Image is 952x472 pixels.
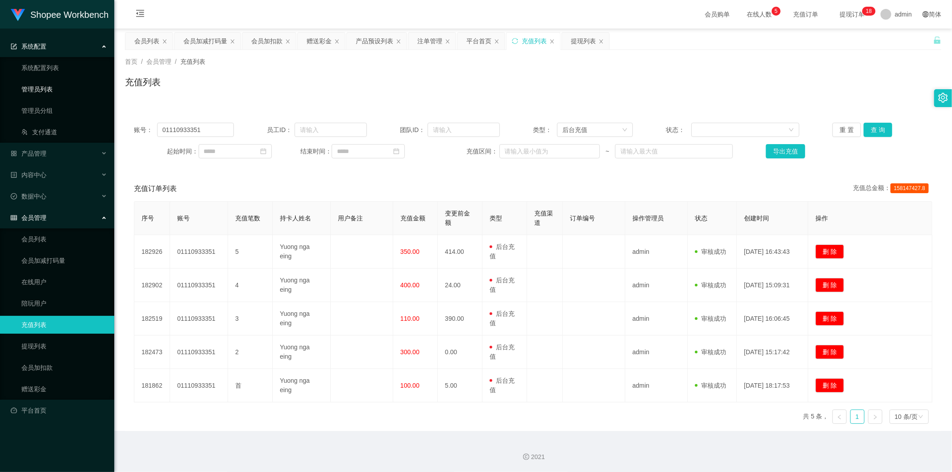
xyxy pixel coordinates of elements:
[273,335,331,369] td: Yuong nga eing
[21,294,107,312] a: 陪玩用户
[512,38,518,44] i: 图标: sync
[533,125,557,135] span: 类型：
[873,414,878,420] i: 图标: right
[853,183,932,194] div: 充值总金额：
[134,335,170,369] td: 182473
[21,230,107,248] a: 会员列表
[695,348,726,356] span: 审核成功
[134,302,170,335] td: 182519
[523,454,529,460] i: 图标: copyright
[21,102,107,120] a: 管理员分组
[599,39,604,44] i: 图标: close
[21,123,107,141] a: 图标: usergroup-add-o支付通道
[938,93,948,103] i: 图标: setting
[267,125,295,135] span: 员工ID：
[815,345,844,359] button: 删 除
[695,248,726,255] span: 审核成功
[923,11,929,17] i: 图标: global
[775,7,778,16] p: 5
[295,123,367,137] input: 请输入
[134,269,170,302] td: 182902
[121,452,945,462] div: 2021
[21,80,107,98] a: 管理员列表
[21,316,107,334] a: 充值列表
[400,248,420,255] span: 350.00
[438,302,482,335] td: 390.00
[11,172,17,178] i: 图标: profile
[400,125,428,135] span: 团队ID：
[400,282,420,289] span: 400.00
[737,302,808,335] td: [DATE] 16:06:45
[766,144,805,158] button: 导出充值
[742,11,776,17] span: 在线人数
[170,235,228,269] td: 01110933351
[438,369,482,402] td: 5.00
[869,7,872,16] p: 8
[466,33,491,50] div: 平台首页
[695,215,707,222] span: 状态
[230,39,235,44] i: 图标: close
[837,414,842,420] i: 图标: left
[228,302,273,335] td: 3
[622,127,628,133] i: 图标: down
[170,369,228,402] td: 01110933351
[134,183,177,194] span: 充值订单列表
[280,215,311,222] span: 持卡人姓名
[400,382,420,389] span: 100.00
[396,39,401,44] i: 图标: close
[466,147,499,156] span: 充值区间：
[21,273,107,291] a: 在线用户
[625,335,688,369] td: admin
[534,210,553,226] span: 充值渠道
[334,39,340,44] i: 图标: close
[134,235,170,269] td: 182926
[600,147,615,156] span: ~
[417,33,442,50] div: 注单管理
[632,215,664,222] span: 操作管理员
[11,43,46,50] span: 系统配置
[134,125,157,135] span: 账号：
[167,147,199,156] span: 起始时间：
[695,315,726,322] span: 审核成功
[183,33,227,50] div: 会员加减打码量
[494,39,499,44] i: 图标: close
[772,7,781,16] sup: 5
[803,410,829,424] li: 共 5 条，
[851,410,864,423] a: 1
[815,244,844,259] button: 删 除
[400,348,420,356] span: 300.00
[522,33,547,50] div: 充值列表
[251,33,283,50] div: 会员加扣款
[162,39,167,44] i: 图标: close
[868,410,882,424] li: 下一页
[175,58,177,65] span: /
[273,235,331,269] td: Yuong nga eing
[737,335,808,369] td: [DATE] 15:17:42
[850,410,865,424] li: 1
[571,33,596,50] div: 提现列表
[499,144,600,158] input: 请输入最小值为
[490,215,502,222] span: 类型
[428,123,500,137] input: 请输入
[815,311,844,326] button: 删 除
[832,410,847,424] li: 上一页
[832,123,861,137] button: 重 置
[695,382,726,389] span: 审核成功
[490,310,515,327] span: 后台充值
[737,269,808,302] td: [DATE] 15:09:31
[11,150,46,157] span: 产品管理
[438,235,482,269] td: 414.00
[490,277,515,293] span: 后台充值
[615,144,732,158] input: 请输入最大值
[11,43,17,50] i: 图标: form
[815,215,828,222] span: 操作
[445,39,450,44] i: 图标: close
[864,123,892,137] button: 查 询
[490,344,515,360] span: 后台充值
[789,127,794,133] i: 图标: down
[890,183,929,193] span: 158147427.8
[21,59,107,77] a: 系统配置列表
[666,125,692,135] span: 状态：
[490,243,515,260] span: 后台充值
[228,369,273,402] td: 首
